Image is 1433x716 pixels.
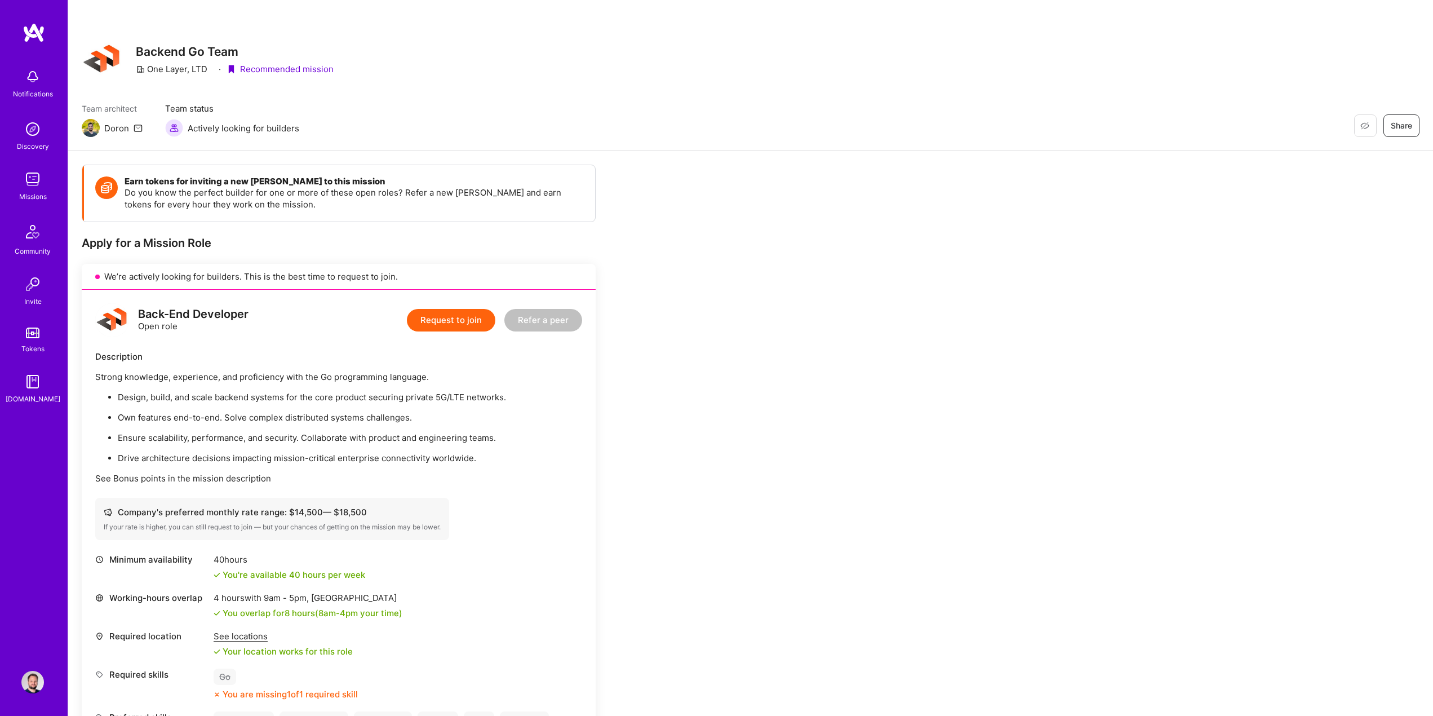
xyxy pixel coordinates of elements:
img: User Avatar [21,671,44,693]
div: [DOMAIN_NAME] [6,393,60,405]
div: You are missing 1 of 1 required skill [223,688,358,700]
button: Share [1383,114,1419,137]
div: Minimum availability [95,554,208,565]
i: icon Check [214,572,220,578]
div: Company's preferred monthly rate range: $ 14,500 — $ 18,500 [104,506,441,518]
div: If your rate is higher, you can still request to join — but your chances of getting on the missio... [104,523,441,532]
p: See Bonus points in the mission description [95,472,582,484]
div: Doron [104,122,129,134]
div: Apply for a Mission Role [82,236,596,250]
img: logo [95,303,129,337]
i: icon World [95,594,104,602]
img: Company Logo [82,39,122,80]
a: User Avatar [19,671,47,693]
div: Working-hours overlap [95,592,208,604]
p: Design, build, and scale backend systems for the core product securing private 5G/LTE networks. [118,391,582,403]
div: Missions [19,191,47,202]
img: Actively looking for builders [165,119,183,137]
button: Request to join [407,309,495,332]
i: icon Clock [95,555,104,564]
div: 40 hours [214,554,365,565]
img: Invite [21,273,44,295]
i: icon Check [214,610,220,617]
p: Strong knowledge, experience, and proficiency with the Go programming language. [95,371,582,383]
span: Share [1391,120,1412,131]
i: icon Check [214,648,220,655]
h3: Backend Go Team [136,45,334,59]
img: Token icon [95,176,118,199]
div: 4 hours with [GEOGRAPHIC_DATA] [214,592,402,604]
div: Tokens [21,343,45,355]
h4: Earn tokens for inviting a new [PERSON_NAME] to this mission [125,176,584,187]
div: You overlap for 8 hours ( your time) [223,607,402,619]
span: 8am - 4pm [318,608,358,618]
img: teamwork [21,168,44,191]
div: Community [15,245,51,257]
div: Recommended mission [227,63,334,75]
img: guide book [21,370,44,393]
div: We’re actively looking for builders. This is the best time to request to join. [82,264,596,290]
p: Drive architecture decisions impacting mission-critical enterprise connectivity worldwide. [118,452,582,464]
div: Go [214,669,236,685]
div: Your location works for this role [214,646,353,657]
i: icon EyeClosed [1360,121,1369,130]
i: icon PurpleRibbon [227,65,236,74]
i: icon Cash [104,508,112,516]
p: Own features end-to-end. Solve complex distributed systems challenges. [118,412,582,423]
img: Team Architect [82,119,100,137]
i: icon CloseOrange [214,691,220,698]
img: discovery [21,118,44,140]
div: One Layer, LTD [136,63,207,75]
div: You're available 40 hours per week [214,569,365,581]
div: Invite [24,295,42,307]
div: Discovery [17,140,49,152]
div: · [219,63,221,75]
i: icon CompanyGray [136,65,145,74]
img: Community [19,218,46,245]
button: Refer a peer [504,309,582,332]
img: bell [21,65,44,88]
div: Open role [138,308,249,332]
div: Required skills [95,669,208,680]
span: Actively looking for builders [188,122,299,134]
span: 9am - 5pm , [261,593,311,603]
i: icon Tag [95,670,104,679]
span: Team status [165,103,299,114]
p: Ensure scalability, performance, and security. Collaborate with product and engineering teams. [118,432,582,444]
i: icon Mail [134,123,143,132]
div: Notifications [13,88,53,100]
i: icon Location [95,632,104,640]
div: See locations [214,630,353,642]
img: tokens [26,328,39,338]
div: Back-End Developer [138,308,249,320]
div: Description [95,351,582,363]
p: Do you know the perfect builder for one or more of these open roles? Refer a new [PERSON_NAME] an... [125,187,584,210]
span: Team architect [82,103,143,114]
div: Required location [95,630,208,642]
img: logo [23,23,45,43]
